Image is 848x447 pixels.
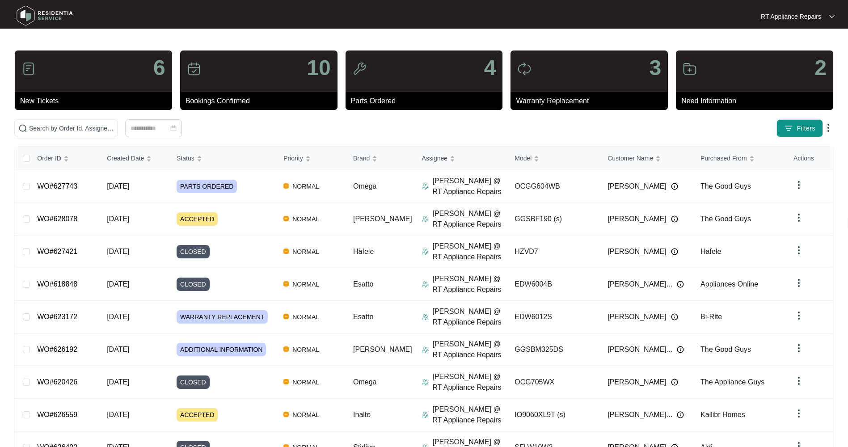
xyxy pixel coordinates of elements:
[37,182,77,190] a: WO#627743
[432,208,507,230] p: [PERSON_NAME] @ RT Appliance Repairs
[432,371,507,393] p: [PERSON_NAME] @ RT Appliance Repairs
[608,181,667,192] span: [PERSON_NAME]
[507,236,600,268] td: HZVD7
[289,246,323,257] span: NORMAL
[30,147,100,170] th: Order ID
[283,153,303,163] span: Priority
[107,378,129,386] span: [DATE]
[37,153,61,163] span: Order ID
[507,399,600,431] td: IO9060XL9T (s)
[422,346,429,353] img: Assigner Icon
[283,379,289,384] img: Vercel Logo
[177,343,266,356] span: ADDITIONAL INFORMATION
[600,147,693,170] th: Customer Name
[177,375,210,389] span: CLOSED
[507,203,600,236] td: GGSBF190 (s)
[608,409,672,420] span: [PERSON_NAME]...
[507,147,600,170] th: Model
[37,346,77,353] a: WO#626192
[793,245,804,256] img: dropdown arrow
[776,119,823,137] button: filter iconFilters
[784,124,793,133] img: filter icon
[283,346,289,352] img: Vercel Logo
[422,153,447,163] span: Assignee
[793,375,804,386] img: dropdown arrow
[700,215,751,223] span: The Good Guys
[700,411,745,418] span: Kallibr Homes
[107,313,129,320] span: [DATE]
[13,2,76,29] img: residentia service logo
[432,339,507,360] p: [PERSON_NAME] @ RT Appliance Repairs
[700,280,758,288] span: Appliances Online
[177,278,210,291] span: CLOSED
[608,312,667,322] span: [PERSON_NAME]
[177,212,218,226] span: ACCEPTED
[414,147,507,170] th: Assignee
[700,378,764,386] span: The Appliance Guys
[289,409,323,420] span: NORMAL
[507,268,600,301] td: EDW6004B
[289,181,323,192] span: NORMAL
[20,96,172,106] p: New Tickets
[700,346,751,353] span: The Good Guys
[814,57,827,79] p: 2
[793,310,804,321] img: dropdown arrow
[823,122,834,133] img: dropdown arrow
[677,346,684,353] img: Info icon
[37,313,77,320] a: WO#623172
[107,153,144,163] span: Created Date
[276,147,346,170] th: Priority
[507,301,600,333] td: EDW6012S
[351,96,503,106] p: Parts Ordered
[177,408,218,422] span: ACCEPTED
[107,411,129,418] span: [DATE]
[352,62,367,76] img: icon
[517,62,532,76] img: icon
[107,346,129,353] span: [DATE]
[793,180,804,190] img: dropdown arrow
[793,343,804,354] img: dropdown arrow
[37,215,77,223] a: WO#628078
[107,248,129,255] span: [DATE]
[283,412,289,417] img: Vercel Logo
[677,411,684,418] img: Info icon
[700,182,751,190] span: The Good Guys
[289,377,323,388] span: NORMAL
[283,216,289,221] img: Vercel Logo
[283,249,289,254] img: Vercel Logo
[37,248,77,255] a: WO#627421
[516,96,668,106] p: Warranty Replacement
[432,404,507,426] p: [PERSON_NAME] @ RT Appliance Repairs
[289,279,323,290] span: NORMAL
[37,411,77,418] a: WO#626559
[829,14,835,19] img: dropdown arrow
[107,215,129,223] span: [DATE]
[353,346,412,353] span: [PERSON_NAME]
[432,274,507,295] p: [PERSON_NAME] @ RT Appliance Repairs
[100,147,169,170] th: Created Date
[700,248,721,255] span: Hafele
[186,96,338,106] p: Bookings Confirmed
[289,214,323,224] span: NORMAL
[683,62,697,76] img: icon
[346,147,414,170] th: Brand
[107,280,129,288] span: [DATE]
[283,314,289,319] img: Vercel Logo
[761,12,821,21] p: RT Appliance Repairs
[107,182,129,190] span: [DATE]
[37,280,77,288] a: WO#618848
[169,147,276,170] th: Status
[671,248,678,255] img: Info icon
[608,344,672,355] span: [PERSON_NAME]...
[432,306,507,328] p: [PERSON_NAME] @ RT Appliance Repairs
[18,124,27,133] img: search-icon
[422,248,429,255] img: Assigner Icon
[353,182,376,190] span: Omega
[283,281,289,287] img: Vercel Logo
[353,378,376,386] span: Omega
[671,183,678,190] img: Info icon
[671,379,678,386] img: Info icon
[671,215,678,223] img: Info icon
[29,123,114,133] input: Search by Order Id, Assignee Name, Customer Name, Brand and Model
[693,147,786,170] th: Purchased From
